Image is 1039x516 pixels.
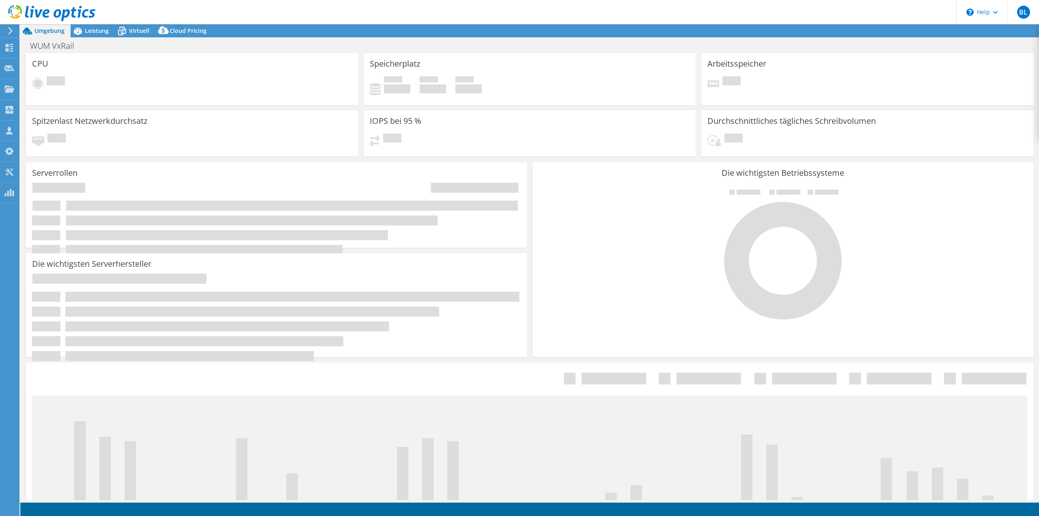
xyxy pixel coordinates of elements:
[170,27,207,35] span: Cloud Pricing
[966,9,974,16] svg: \n
[32,117,147,125] h3: Spitzenlast Netzwerkdurchsatz
[32,168,78,177] h3: Serverrollen
[420,76,438,84] span: Verfügbar
[384,84,410,93] h4: 0 GiB
[32,259,151,268] h3: Die wichtigsten Serverhersteller
[539,168,1027,177] h3: Die wichtigsten Betriebssysteme
[34,27,65,35] span: Umgebung
[26,41,87,50] h1: WUM VxRail
[384,76,402,84] span: Belegt
[455,76,474,84] span: Insgesamt
[707,117,876,125] h3: Durchschnittliches tägliches Schreibvolumen
[383,134,401,145] span: Ausstehend
[129,27,149,35] span: Virtuell
[420,84,446,93] h4: 0 GiB
[722,76,741,87] span: Ausstehend
[724,134,743,145] span: Ausstehend
[47,134,66,145] span: Ausstehend
[1017,6,1030,19] span: BL
[707,59,766,68] h3: Arbeitsspeicher
[32,59,48,68] h3: CPU
[370,117,421,125] h3: IOPS bei 95 %
[455,84,482,93] h4: 0 GiB
[370,59,420,68] h3: Speicherplatz
[85,27,109,35] span: Leistung
[47,76,65,87] span: Ausstehend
